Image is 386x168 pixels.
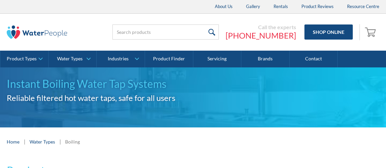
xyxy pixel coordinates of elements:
div: Boiling [65,138,80,145]
a: Brands [241,51,290,67]
a: Contact [290,51,338,67]
input: Search products [112,24,219,40]
div: Industries [108,56,129,62]
a: Shop Online [304,24,353,40]
div: | [23,137,26,146]
a: Product Finder [145,51,193,67]
h1: Instant Boiling Water Tap Systems [7,76,379,92]
a: Home [7,138,19,145]
a: [PHONE_NUMBER] [226,31,296,41]
a: Product Types [0,51,48,67]
img: shopping cart [365,26,378,37]
a: Servicing [193,51,242,67]
a: Industries [97,51,145,67]
a: Water Types [30,138,55,145]
a: Open empty cart [363,24,379,40]
a: Water Types [49,51,97,67]
div: Call the experts [226,24,296,31]
div: Product Types [7,56,37,62]
div: Water Types [57,56,83,62]
h2: Reliable filtered hot water taps, safe for all users [7,92,379,104]
div: | [58,137,62,146]
img: The Water People [7,25,67,39]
